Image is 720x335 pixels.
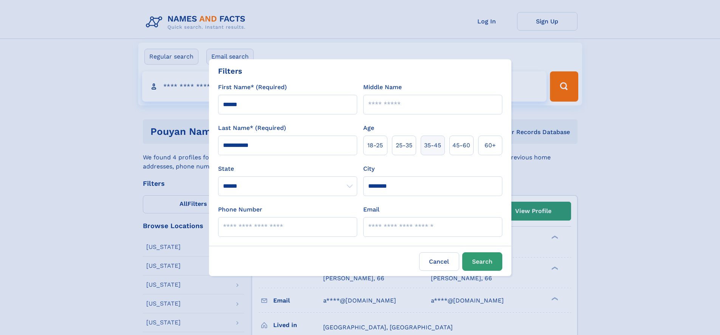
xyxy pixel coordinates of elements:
[462,252,502,271] button: Search
[218,124,286,133] label: Last Name* (Required)
[363,83,402,92] label: Middle Name
[424,141,441,150] span: 35‑45
[218,205,262,214] label: Phone Number
[363,205,379,214] label: Email
[218,83,287,92] label: First Name* (Required)
[485,141,496,150] span: 60+
[452,141,470,150] span: 45‑60
[419,252,459,271] label: Cancel
[218,164,357,173] label: State
[367,141,383,150] span: 18‑25
[363,124,374,133] label: Age
[218,65,242,77] div: Filters
[363,164,375,173] label: City
[396,141,412,150] span: 25‑35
